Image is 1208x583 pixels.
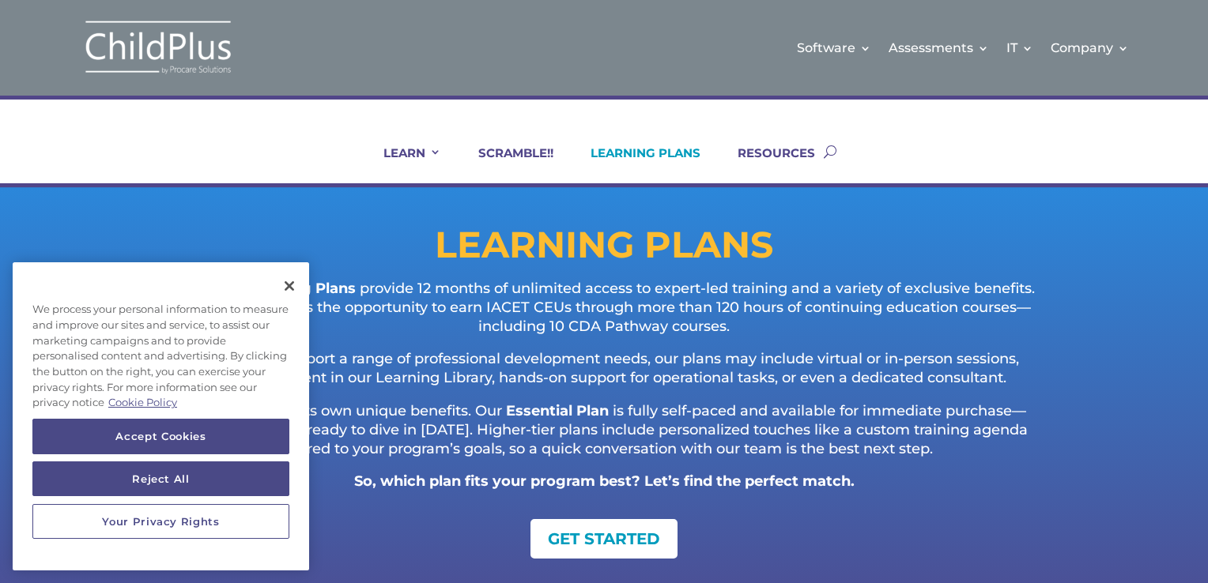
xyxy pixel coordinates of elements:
[98,227,1110,271] h1: LEARNING PLANS
[13,262,309,570] div: Cookie banner
[272,269,307,303] button: Close
[797,16,871,80] a: Software
[161,402,1047,472] p: Each plan offers its own unique benefits. Our is fully self-paced and available for immediate pur...
[364,145,441,183] a: LEARN
[718,145,815,183] a: RESOURCES
[1051,16,1129,80] a: Company
[889,16,989,80] a: Assessments
[459,145,553,183] a: SCRAMBLE!!
[13,262,309,570] div: Privacy
[108,396,177,408] a: More information about your privacy, opens in a new tab
[1006,16,1033,80] a: IT
[32,504,289,539] button: Your Privacy Rights
[161,280,1047,350] p: provide 12 months of unlimited access to expert-led training and a variety of exclusive benefits....
[161,350,1047,402] p: Designed to support a range of professional development needs, our plans may include virtual or i...
[354,472,855,490] strong: So, which plan fits your program best? Let’s find the perfect match.
[32,461,289,496] button: Reject All
[571,145,700,183] a: LEARNING PLANS
[530,519,678,559] a: GET STARTED
[32,419,289,453] button: Accept Cookies
[506,402,609,419] strong: Essential Plan
[13,294,309,419] div: We process your personal information to measure and improve our sites and service, to assist our ...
